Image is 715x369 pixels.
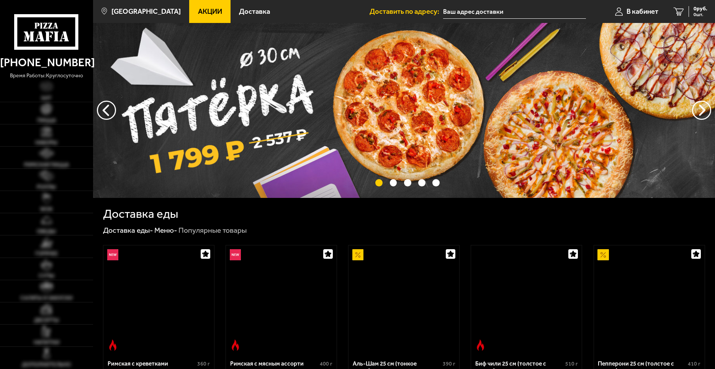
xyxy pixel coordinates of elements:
img: Новинка [107,249,118,260]
span: Доставка [239,8,270,15]
a: Острое блюдоБиф чили 25 см (толстое с сыром) [471,245,582,354]
span: Обеды [37,229,56,234]
input: Ваш адрес доставки [443,5,586,19]
span: Акции [198,8,222,15]
a: НовинкаОстрое блюдоРимская с креветками [103,245,214,354]
span: 390 г [443,361,455,367]
a: НовинкаОстрое блюдоРимская с мясным ассорти [226,245,337,354]
a: АкционныйАль-Шам 25 см (тонкое тесто) [349,245,459,354]
a: Доставка еды- [103,226,153,235]
img: Новинка [230,249,241,260]
div: Римская с креветками [108,360,196,367]
img: Акционный [597,249,609,260]
span: [GEOGRAPHIC_DATA] [111,8,181,15]
span: Дополнительно [22,362,71,367]
span: 360 г [197,361,210,367]
span: 0 шт. [694,12,707,17]
span: 410 г [688,361,700,367]
span: 510 г [565,361,578,367]
span: Роллы [37,184,56,189]
h1: Доставка еды [103,208,178,220]
span: В кабинет [627,8,658,15]
button: точки переключения [390,179,397,186]
span: Десерты [34,317,59,323]
span: Напитки [34,340,59,345]
button: точки переключения [375,179,383,186]
span: Римская пицца [24,162,69,167]
span: Доставить по адресу: [370,8,443,15]
a: АкционныйПепперони 25 см (толстое с сыром) [594,245,705,354]
button: точки переключения [404,179,411,186]
span: WOK [40,206,53,212]
button: точки переключения [418,179,425,186]
span: Наборы [35,140,57,145]
button: точки переключения [432,179,440,186]
span: 400 г [320,361,332,367]
span: 0 руб. [694,6,707,11]
a: Меню- [154,226,177,235]
div: Популярные товары [178,225,247,235]
div: Римская с мясным ассорти [230,360,318,367]
img: Острое блюдо [230,340,241,351]
img: Акционный [352,249,363,260]
button: предыдущий [692,101,711,120]
button: следующий [97,101,116,120]
span: Горячее [35,251,58,256]
span: Супы [39,273,54,278]
img: Острое блюдо [475,340,486,351]
span: Хит [41,95,52,101]
span: Салаты и закуски [20,295,72,300]
img: Острое блюдо [107,340,118,351]
span: Пицца [37,118,56,123]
